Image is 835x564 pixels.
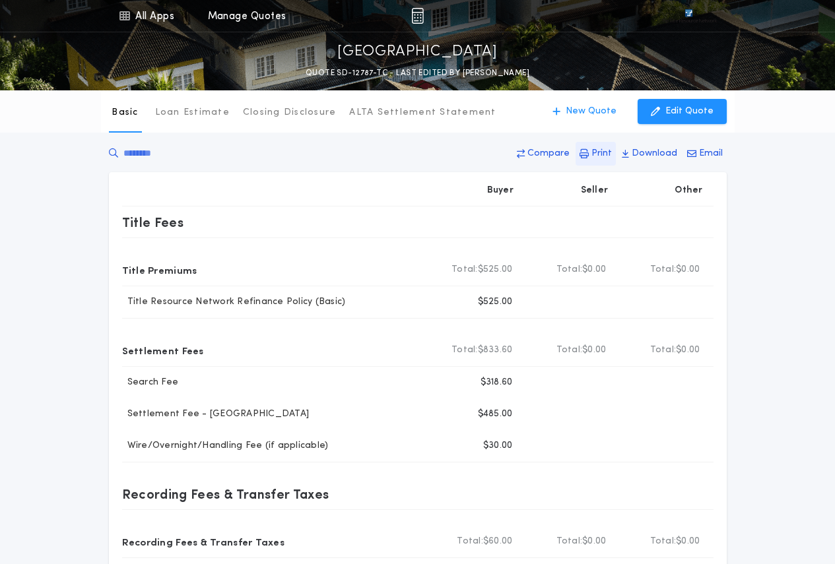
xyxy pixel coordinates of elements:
span: $60.00 [483,535,513,548]
p: Basic [112,106,138,119]
b: Total: [650,263,677,276]
b: Total: [451,263,478,276]
p: Settlement Fee - [GEOGRAPHIC_DATA] [122,408,310,421]
p: New Quote [566,105,617,118]
p: Title Fees [122,212,184,233]
span: $833.60 [478,344,513,357]
p: Download [632,147,677,160]
b: Total: [556,344,583,357]
p: $485.00 [478,408,513,421]
button: Email [683,142,727,166]
span: $0.00 [582,263,606,276]
button: Edit Quote [638,99,727,124]
p: Compare [527,147,570,160]
p: [GEOGRAPHIC_DATA] [337,42,498,63]
p: QUOTE SD-12787-TC - LAST EDITED BY [PERSON_NAME] [306,67,529,80]
p: Loan Estimate [155,106,230,119]
span: $0.00 [676,535,700,548]
button: Compare [513,142,574,166]
p: $318.60 [481,376,513,389]
span: $0.00 [582,535,606,548]
p: Email [699,147,723,160]
span: $0.00 [676,344,700,357]
span: $0.00 [582,344,606,357]
p: Print [591,147,612,160]
p: Settlement Fees [122,340,204,361]
p: $525.00 [478,296,513,309]
p: Closing Disclosure [243,106,337,119]
p: Recording Fees & Transfer Taxes [122,484,329,505]
p: Title Premiums [122,259,197,280]
p: Other [675,184,702,197]
button: Download [618,142,681,166]
p: Recording Fees & Transfer Taxes [122,531,285,552]
b: Total: [451,344,478,357]
img: img [411,8,424,24]
p: Edit Quote [665,105,714,118]
span: $525.00 [478,263,513,276]
b: Total: [556,535,583,548]
button: Print [576,142,616,166]
span: $0.00 [676,263,700,276]
p: Wire/Overnight/Handling Fee (if applicable) [122,439,329,453]
p: ALTA Settlement Statement [349,106,496,119]
p: Buyer [487,184,514,197]
b: Total: [457,535,483,548]
p: Title Resource Network Refinance Policy (Basic) [122,296,346,309]
p: Search Fee [122,376,179,389]
p: $30.00 [483,439,513,453]
b: Total: [650,535,677,548]
b: Total: [556,263,583,276]
img: vs-icon [661,9,716,22]
p: Seller [581,184,609,197]
button: New Quote [539,99,630,124]
b: Total: [650,344,677,357]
